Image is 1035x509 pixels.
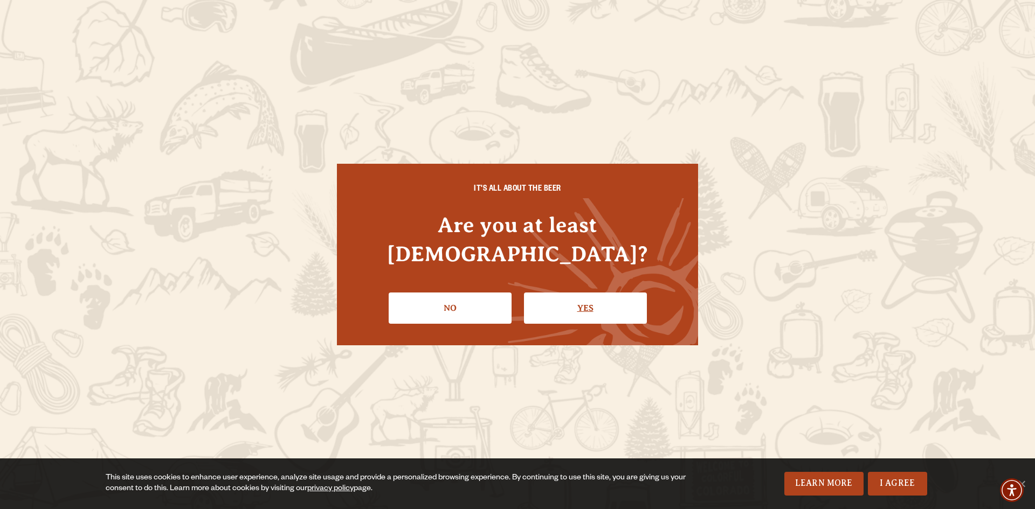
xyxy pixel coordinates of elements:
[307,485,354,493] a: privacy policy
[868,472,927,496] a: I Agree
[358,185,677,195] h6: IT'S ALL ABOUT THE BEER
[358,211,677,268] h4: Are you at least [DEMOGRAPHIC_DATA]?
[1000,478,1024,502] div: Accessibility Menu
[389,292,512,324] a: No
[106,473,694,494] div: This site uses cookies to enhance user experience, analyze site usage and provide a personalized ...
[784,472,864,496] a: Learn More
[524,292,647,324] a: Confirm I'm 21 or older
